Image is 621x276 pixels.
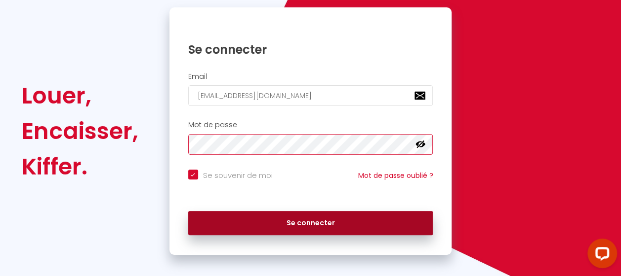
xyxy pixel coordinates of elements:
h1: Se connecter [188,42,433,57]
input: Ton Email [188,85,433,106]
a: Mot de passe oublié ? [358,171,433,180]
div: Encaisser, [22,113,138,149]
div: Louer, [22,78,138,113]
button: Se connecter [188,211,433,236]
h2: Mot de passe [188,121,433,129]
div: Kiffer. [22,149,138,184]
h2: Email [188,72,433,81]
iframe: LiveChat chat widget [580,235,621,276]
